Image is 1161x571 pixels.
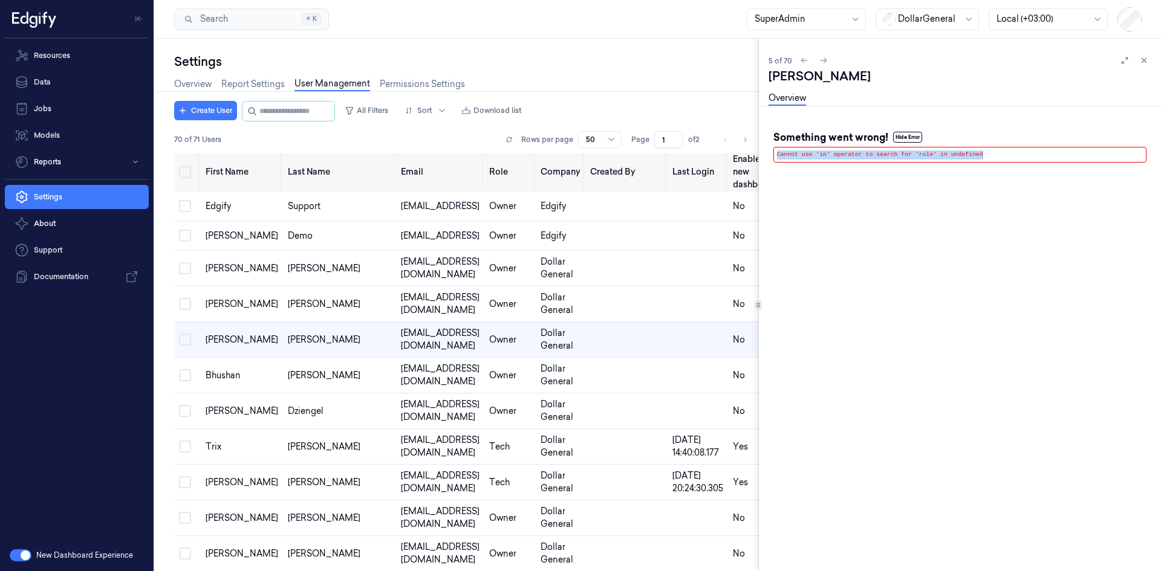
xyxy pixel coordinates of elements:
[489,440,531,453] div: Tech
[174,134,221,145] span: 70 of 71 Users
[733,369,776,382] div: No
[489,334,531,346] div: Owner
[288,298,391,311] div: [PERSON_NAME]
[489,369,531,382] div: Owner
[733,476,776,489] div: Yes
[769,92,806,106] a: Overview
[288,230,391,242] div: Demo
[484,152,536,192] th: Role
[401,200,480,213] div: [EMAIL_ADDRESS]
[5,265,149,289] a: Documentation
[5,238,149,262] a: Support
[401,434,480,459] div: [EMAIL_ADDRESS][DOMAIN_NAME]
[541,363,580,388] div: Dollar General
[541,541,580,566] div: Dollar General
[737,131,753,148] button: Go to next page
[179,405,191,417] button: Select row
[5,211,149,236] button: About
[541,469,580,495] div: Dollar General
[283,152,396,192] th: Last Name
[733,262,776,275] div: No
[541,327,580,352] div: Dollar General
[179,440,191,453] button: Select row
[206,298,278,311] div: [PERSON_NAME]
[769,68,871,85] div: [PERSON_NAME]
[206,476,278,489] div: [PERSON_NAME]
[288,547,391,560] div: [PERSON_NAME]
[672,434,723,459] div: [DATE] 14:40:08.177
[672,469,723,495] div: [DATE] 20:24:30.305
[288,512,391,524] div: [PERSON_NAME]
[5,185,149,209] a: Settings
[733,440,776,453] div: Yes
[380,78,465,91] a: Permissions Settings
[174,53,758,70] div: Settings
[401,398,480,424] div: [EMAIL_ADDRESS][DOMAIN_NAME]
[288,405,391,418] div: Dziengel
[489,230,531,242] div: Owner
[288,369,391,382] div: [PERSON_NAME]
[541,434,580,459] div: Dollar General
[201,152,283,192] th: First Name
[174,8,329,30] button: Search⌘K
[294,77,370,91] a: User Management
[769,56,792,66] span: 5 of 70
[5,97,149,121] a: Jobs
[401,363,480,388] div: [EMAIL_ADDRESS][DOMAIN_NAME]
[541,505,580,531] div: Dollar General
[457,101,526,120] button: Download list
[893,132,922,143] button: Hide Error
[489,512,531,524] div: Owner
[288,262,391,275] div: [PERSON_NAME]
[288,440,391,453] div: [PERSON_NAME]
[541,200,580,213] div: Edgify
[206,200,278,213] div: Edgify
[174,101,237,120] button: Create User
[489,476,531,489] div: Tech
[206,547,278,560] div: [PERSON_NAME]
[179,166,191,178] button: Select all
[717,131,753,148] nav: pagination
[288,334,391,346] div: [PERSON_NAME]
[401,469,480,495] div: [EMAIL_ADDRESS][DOMAIN_NAME]
[489,200,531,213] div: Owner
[179,298,191,310] button: Select row
[541,398,580,424] div: Dollar General
[777,151,983,158] code: Cannot use 'in' operator to search for 'role' in undefined
[585,152,668,192] th: Created By
[401,230,480,242] div: [EMAIL_ADDRESS]
[773,130,888,144] strong: Something went wrong!
[733,230,776,242] div: No
[489,405,531,418] div: Owner
[521,134,573,145] p: Rows per page
[340,101,393,120] button: All Filters
[401,327,480,352] div: [EMAIL_ADDRESS][DOMAIN_NAME]
[179,476,191,488] button: Select row
[733,200,776,213] div: No
[206,405,278,418] div: [PERSON_NAME]
[221,78,285,91] a: Report Settings
[733,405,776,418] div: No
[206,230,278,242] div: [PERSON_NAME]
[179,200,191,212] button: Select row
[179,512,191,524] button: Select row
[5,70,149,94] a: Data
[688,134,707,145] span: of 2
[206,440,278,453] div: Trix
[179,547,191,560] button: Select row
[401,256,480,281] div: [EMAIL_ADDRESS][DOMAIN_NAME]
[206,512,278,524] div: [PERSON_NAME]
[5,150,149,174] button: Reports
[401,505,480,531] div: [EMAIL_ADDRESS][DOMAIN_NAME]
[179,369,191,381] button: Select row
[288,200,391,213] div: Support
[541,291,580,317] div: Dollar General
[195,13,228,25] span: Search
[5,44,149,68] a: Resources
[288,476,391,489] div: [PERSON_NAME]
[733,298,776,311] div: No
[489,262,531,275] div: Owner
[733,512,776,524] div: No
[206,334,278,346] div: [PERSON_NAME]
[401,291,480,317] div: [EMAIL_ADDRESS][DOMAIN_NAME]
